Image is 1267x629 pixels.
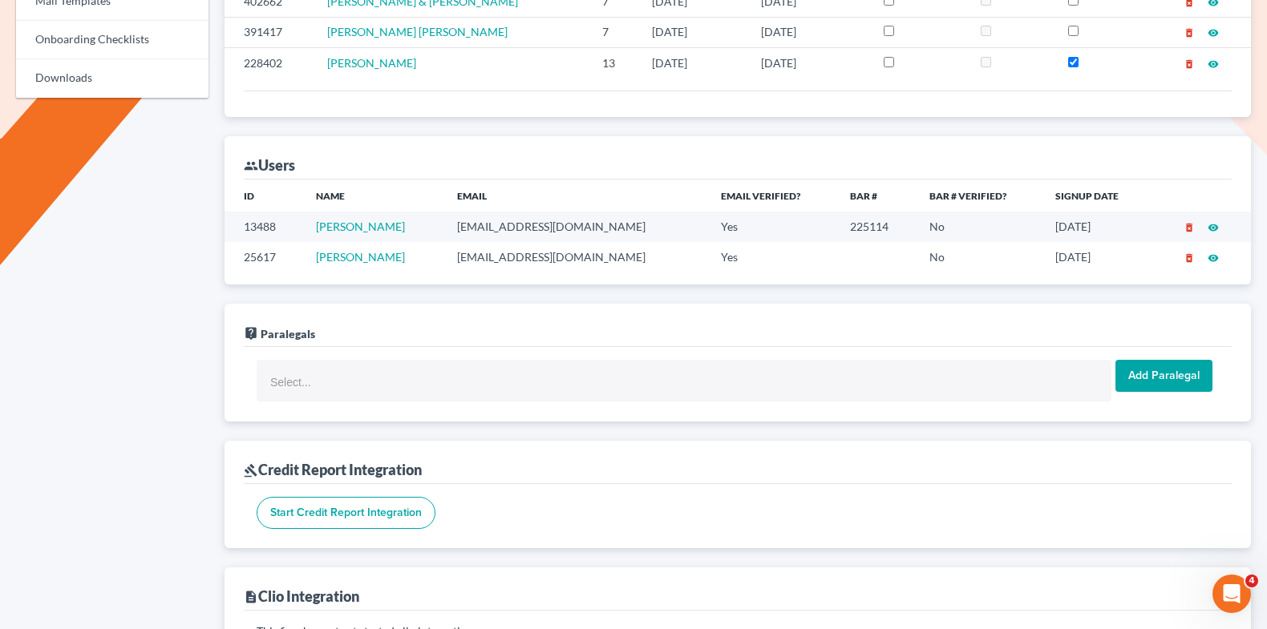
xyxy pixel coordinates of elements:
[16,21,208,59] a: Onboarding Checklists
[225,17,314,47] td: 391417
[225,212,303,241] td: 13488
[639,17,748,47] td: [DATE]
[16,59,208,98] a: Downloads
[589,48,639,79] td: 13
[1245,575,1258,587] span: 4
[708,179,837,212] th: Email Verified?
[327,56,416,70] a: [PERSON_NAME]
[1042,212,1152,241] td: [DATE]
[917,212,1043,241] td: No
[444,242,708,272] td: [EMAIL_ADDRESS][DOMAIN_NAME]
[1208,56,1219,70] a: visibility
[225,242,303,272] td: 25617
[225,48,314,79] td: 228402
[1212,575,1251,613] iframe: Intercom live chat
[1208,220,1219,233] a: visibility
[917,179,1043,212] th: Bar # Verified?
[1184,56,1195,70] a: delete_forever
[837,212,916,241] td: 225114
[1208,27,1219,38] i: visibility
[225,179,303,212] th: ID
[1184,250,1195,264] a: delete_forever
[1208,252,1219,264] i: visibility
[316,250,405,264] a: [PERSON_NAME]
[917,242,1043,272] td: No
[316,220,405,233] a: [PERSON_NAME]
[1184,222,1195,233] i: delete_forever
[327,25,508,38] a: [PERSON_NAME] [PERSON_NAME]
[1184,252,1195,264] i: delete_forever
[1208,250,1219,264] a: visibility
[261,327,315,341] span: Paralegals
[444,179,708,212] th: Email
[303,179,444,212] th: Name
[1184,58,1195,70] i: delete_forever
[708,212,837,241] td: Yes
[748,17,871,47] td: [DATE]
[1042,242,1152,272] td: [DATE]
[639,48,748,79] td: [DATE]
[1184,220,1195,233] a: delete_forever
[1208,25,1219,38] a: visibility
[244,326,258,341] i: live_help
[748,48,871,79] td: [DATE]
[244,159,258,173] i: group
[1042,179,1152,212] th: Signup Date
[244,463,258,478] i: gavel
[244,155,295,175] div: Users
[837,179,916,212] th: Bar #
[1115,360,1212,392] input: Add Paralegal
[244,590,258,604] i: description
[257,497,435,529] input: Start Credit Report Integration
[589,17,639,47] td: 7
[1184,25,1195,38] a: delete_forever
[1208,222,1219,233] i: visibility
[244,587,359,606] div: Clio Integration
[444,212,708,241] td: [EMAIL_ADDRESS][DOMAIN_NAME]
[1208,58,1219,70] i: visibility
[244,460,422,479] div: Credit Report Integration
[1184,27,1195,38] i: delete_forever
[708,242,837,272] td: Yes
